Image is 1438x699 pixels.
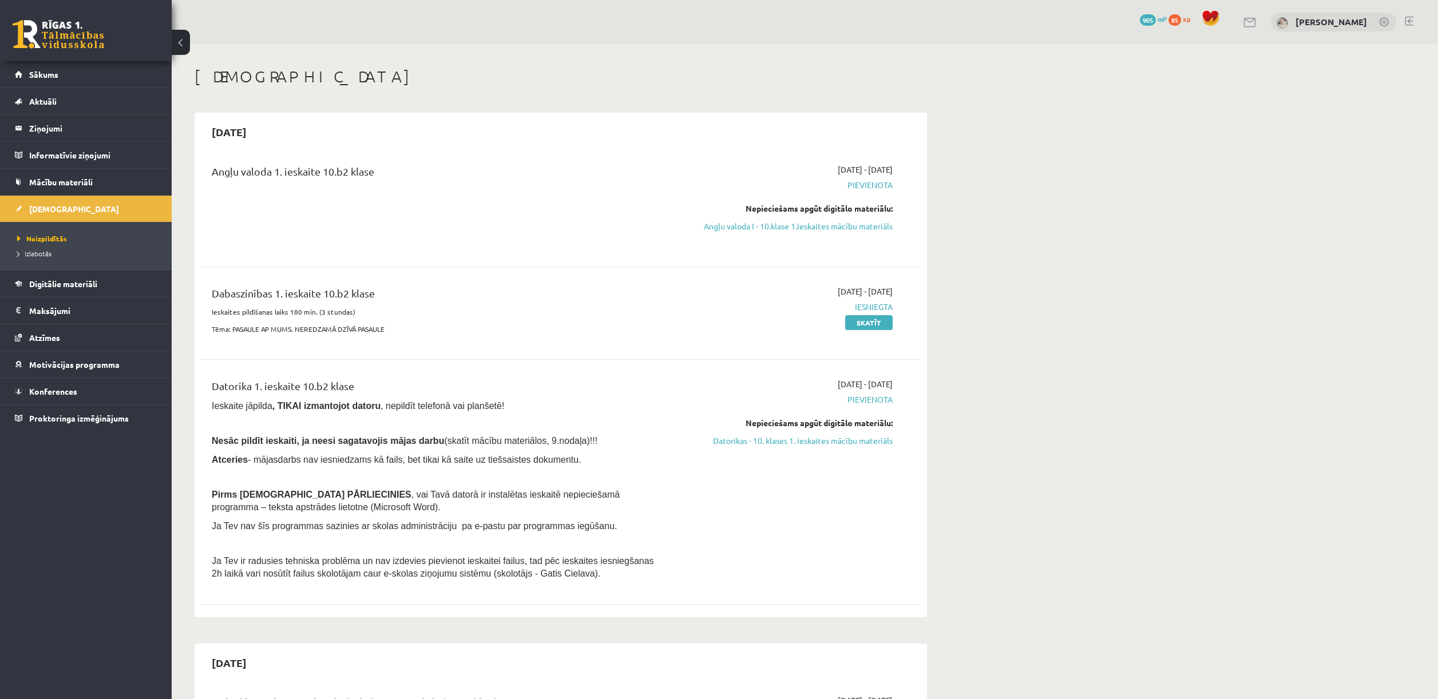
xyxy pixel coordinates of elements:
div: Nepieciešams apgūt digitālo materiālu: [677,417,893,429]
a: Atzīmes [15,324,157,351]
span: Sākums [29,69,58,80]
a: Sākums [15,61,157,88]
span: Motivācijas programma [29,359,120,370]
span: - mājasdarbs nav iesniedzams kā fails, bet tikai kā saite uz tiešsaistes dokumentu. [212,455,581,464]
legend: Informatīvie ziņojumi [29,142,157,168]
a: [DEMOGRAPHIC_DATA] [15,196,157,222]
span: Atzīmes [29,332,60,343]
a: Skatīt [845,315,893,330]
span: Mācību materiāli [29,177,93,187]
span: Izlabotās [17,249,52,258]
a: Informatīvie ziņojumi [15,142,157,168]
a: Digitālie materiāli [15,271,157,297]
a: Izlabotās [17,248,160,259]
span: Iesniegta [677,301,893,313]
legend: Maksājumi [29,297,157,324]
p: Ieskaites pildīšanas laiks 180 min. (3 stundas) [212,307,660,317]
a: Mācību materiāli [15,169,157,195]
div: Nepieciešams apgūt digitālo materiālu: [677,202,893,215]
a: Maksājumi [15,297,157,324]
span: Pievienota [677,179,893,191]
span: Neizpildītās [17,234,67,243]
h1: [DEMOGRAPHIC_DATA] [195,67,927,86]
a: Neizpildītās [17,233,160,244]
span: Digitālie materiāli [29,279,97,289]
b: Atceries [212,455,248,464]
a: 85 xp [1168,14,1196,23]
a: Aktuāli [15,88,157,114]
span: Pirms [DEMOGRAPHIC_DATA] PĀRLIECINIES [212,490,411,499]
span: Ieskaite jāpilda , nepildīt telefonā vai planšetē! [212,401,504,411]
legend: Ziņojumi [29,115,157,141]
span: Nesāc pildīt ieskaiti, ja neesi sagatavojis mājas darbu [212,436,444,446]
a: Proktoringa izmēģinājums [15,405,157,431]
span: mP [1158,14,1167,23]
span: [DATE] - [DATE] [838,164,893,176]
span: [DATE] - [DATE] [838,378,893,390]
h2: [DATE] [200,649,258,676]
div: Dabaszinības 1. ieskaite 10.b2 klase [212,285,660,307]
a: Rīgas 1. Tālmācības vidusskola [13,20,104,49]
span: Ja Tev nav šīs programmas sazinies ar skolas administrāciju pa e-pastu par programmas iegūšanu. [212,521,617,531]
a: [PERSON_NAME] [1296,16,1367,27]
img: Anastasija Umanceva [1277,17,1288,29]
span: xp [1183,14,1190,23]
span: Proktoringa izmēģinājums [29,413,129,423]
span: 905 [1140,14,1156,26]
p: Tēma: PASAULE AP MUMS. NEREDZAMĀ DZĪVĀ PASAULE [212,324,660,334]
div: Angļu valoda 1. ieskaite 10.b2 klase [212,164,660,185]
a: Konferences [15,378,157,404]
span: , vai Tavā datorā ir instalētas ieskaitē nepieciešamā programma – teksta apstrādes lietotne (Micr... [212,490,620,512]
span: [DEMOGRAPHIC_DATA] [29,204,119,214]
span: 85 [1168,14,1181,26]
a: Datorikas - 10. klases 1. ieskaites mācību materiāls [677,435,893,447]
a: 905 mP [1140,14,1167,23]
div: Datorika 1. ieskaite 10.b2 klase [212,378,660,399]
b: , TIKAI izmantojot datoru [272,401,381,411]
span: Konferences [29,386,77,396]
span: (skatīt mācību materiālos, 9.nodaļa)!!! [444,436,597,446]
span: [DATE] - [DATE] [838,285,893,297]
a: Angļu valoda I - 10.klase 1.ieskaites mācību materiāls [677,220,893,232]
span: Pievienota [677,394,893,406]
span: Ja Tev ir radusies tehniska problēma un nav izdevies pievienot ieskaitei failus, tad pēc ieskaite... [212,556,654,578]
h2: [DATE] [200,118,258,145]
span: Aktuāli [29,96,57,106]
a: Motivācijas programma [15,351,157,378]
a: Ziņojumi [15,115,157,141]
